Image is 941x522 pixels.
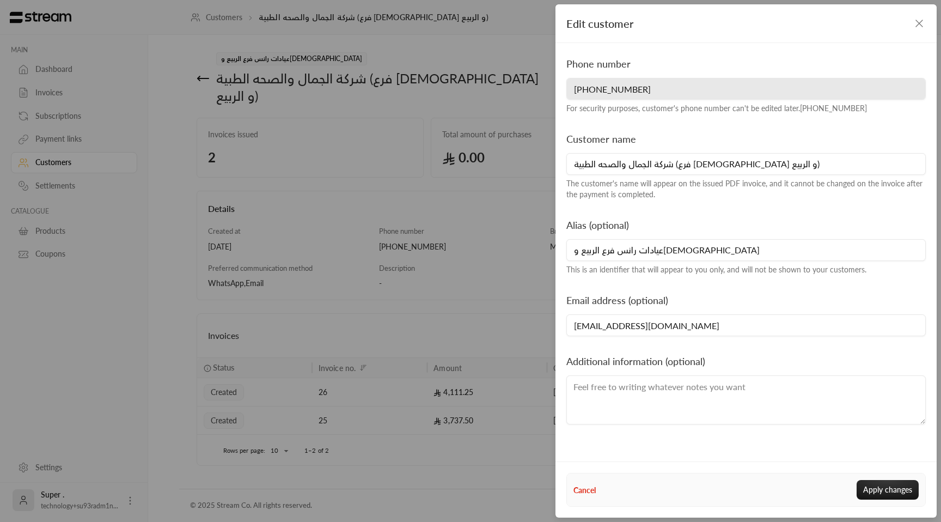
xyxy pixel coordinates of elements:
span: Edit customer [566,15,633,32]
label: Customer name [566,131,636,147]
div: The customer's name will appear on the issued PDF invoice, and it cannot be changed on the invoic... [566,178,926,200]
button: Apply changes [857,480,919,500]
div: For security purposes, customer's phone number can't be edited later. [PHONE_NUMBER] [566,103,926,114]
label: Phone number [566,56,631,71]
button: Cancel [573,484,596,496]
label: Additional information (optional) [566,354,705,369]
label: Email address (optional) [566,293,668,308]
input: Customer name [566,153,926,175]
label: Alias (optional) [566,217,629,233]
div: This is an identifier that will appear to you only, and will not be shown to your customers. [566,264,926,275]
input: Email address (optional) [566,314,926,336]
input: Alias (optional) [566,239,926,261]
input: Phone number [566,78,926,100]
